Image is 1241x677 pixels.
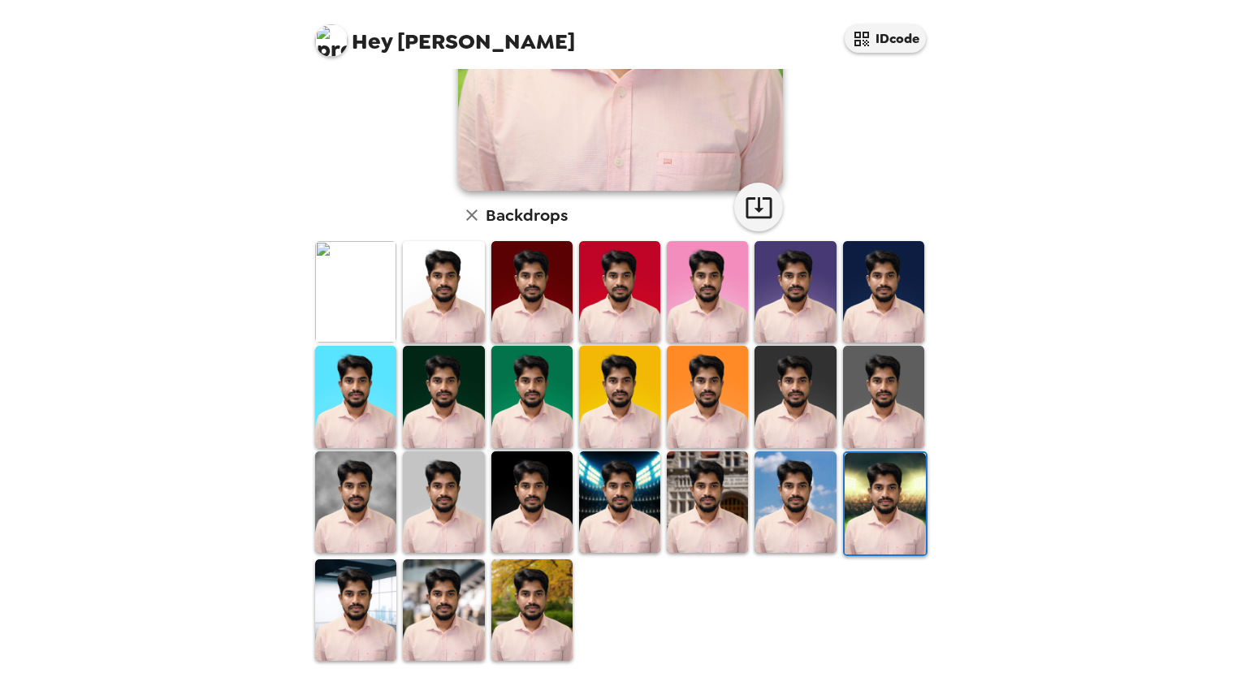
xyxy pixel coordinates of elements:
[845,24,926,53] button: IDcode
[315,241,396,343] img: Original
[315,24,348,57] img: profile pic
[352,27,392,56] span: Hey
[486,202,568,228] h6: Backdrops
[315,16,575,53] span: [PERSON_NAME]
